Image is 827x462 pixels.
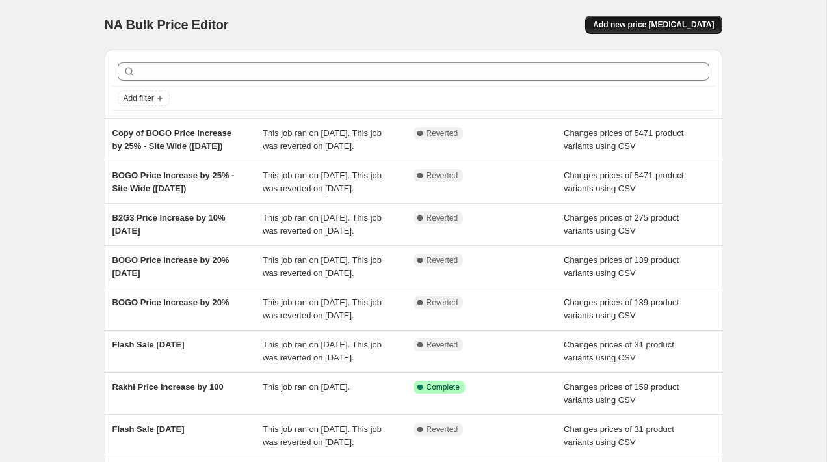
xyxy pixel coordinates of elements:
span: This job ran on [DATE]. This job was reverted on [DATE]. [263,213,382,236]
span: Add filter [124,93,154,103]
span: BOGO Price Increase by 20% [DATE] [112,255,230,278]
button: Add new price [MEDICAL_DATA] [585,16,722,34]
span: Changes prices of 139 product variants using CSV [564,297,679,320]
span: Changes prices of 31 product variants using CSV [564,340,674,362]
span: This job ran on [DATE]. This job was reverted on [DATE]. [263,170,382,193]
span: Flash Sale [DATE] [112,340,185,349]
span: Changes prices of 31 product variants using CSV [564,424,674,447]
span: Rakhi Price Increase by 100 [112,382,224,392]
span: Changes prices of 5471 product variants using CSV [564,128,683,151]
span: Reverted [427,170,458,181]
span: This job ran on [DATE]. This job was reverted on [DATE]. [263,340,382,362]
span: Changes prices of 159 product variants using CSV [564,382,679,405]
span: This job ran on [DATE]. This job was reverted on [DATE]. [263,128,382,151]
span: Changes prices of 139 product variants using CSV [564,255,679,278]
span: Reverted [427,424,458,435]
span: Complete [427,382,460,392]
span: B2G3 Price Increase by 10% [DATE] [112,213,226,236]
span: Changes prices of 5471 product variants using CSV [564,170,683,193]
span: Changes prices of 275 product variants using CSV [564,213,679,236]
button: Add filter [118,90,170,106]
span: BOGO Price Increase by 25% - Site Wide ([DATE]) [112,170,235,193]
span: Reverted [427,128,458,139]
span: BOGO Price Increase by 20% [112,297,230,307]
span: This job ran on [DATE]. This job was reverted on [DATE]. [263,255,382,278]
span: Copy of BOGO Price Increase by 25% - Site Wide ([DATE]) [112,128,232,151]
span: Reverted [427,340,458,350]
span: This job ran on [DATE]. This job was reverted on [DATE]. [263,297,382,320]
span: This job ran on [DATE]. This job was reverted on [DATE]. [263,424,382,447]
span: Reverted [427,297,458,308]
span: Flash Sale [DATE] [112,424,185,434]
span: Reverted [427,213,458,223]
span: NA Bulk Price Editor [105,18,229,32]
span: Reverted [427,255,458,265]
span: This job ran on [DATE]. [263,382,350,392]
span: Add new price [MEDICAL_DATA] [593,20,714,30]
